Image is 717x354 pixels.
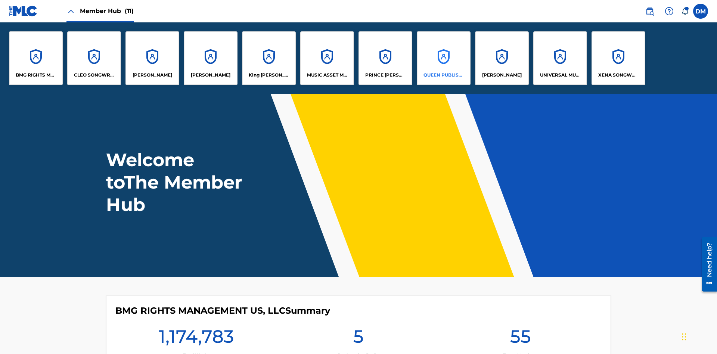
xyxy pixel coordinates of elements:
p: King McTesterson [249,72,289,78]
h1: 5 [353,325,364,352]
div: Notifications [681,7,689,15]
a: AccountsXENA SONGWRITER [592,31,645,85]
p: CLEO SONGWRITER [74,72,115,78]
span: (11) [125,7,134,15]
p: QUEEN PUBLISHA [423,72,464,78]
p: EYAMA MCSINGER [191,72,230,78]
img: Close [66,7,75,16]
p: BMG RIGHTS MANAGEMENT US, LLC [16,72,56,78]
iframe: Resource Center [696,234,717,295]
div: Drag [682,326,686,348]
h1: Welcome to The Member Hub [106,149,246,216]
p: ELVIS COSTELLO [133,72,172,78]
a: AccountsKing [PERSON_NAME] [242,31,296,85]
a: Accounts[PERSON_NAME] [184,31,238,85]
p: UNIVERSAL MUSIC PUB GROUP [540,72,581,78]
p: RONALD MCTESTERSON [482,72,522,78]
a: AccountsQUEEN PUBLISHA [417,31,471,85]
a: Accounts[PERSON_NAME] [475,31,529,85]
p: PRINCE MCTESTERSON [365,72,406,78]
a: Accounts[PERSON_NAME] [125,31,179,85]
img: search [645,7,654,16]
img: MLC Logo [9,6,38,16]
a: AccountsPRINCE [PERSON_NAME] [358,31,412,85]
p: XENA SONGWRITER [598,72,639,78]
h1: 1,174,783 [159,325,234,352]
a: AccountsCLEO SONGWRITER [67,31,121,85]
a: AccountsMUSIC ASSET MANAGEMENT (MAM) [300,31,354,85]
h1: 55 [510,325,531,352]
iframe: Chat Widget [680,318,717,354]
a: AccountsUNIVERSAL MUSIC PUB GROUP [533,31,587,85]
h4: BMG RIGHTS MANAGEMENT US, LLC [115,305,330,316]
img: help [665,7,674,16]
a: AccountsBMG RIGHTS MANAGEMENT US, LLC [9,31,63,85]
span: Member Hub [80,7,134,15]
div: User Menu [693,4,708,19]
div: Help [662,4,677,19]
a: Public Search [642,4,657,19]
p: MUSIC ASSET MANAGEMENT (MAM) [307,72,348,78]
